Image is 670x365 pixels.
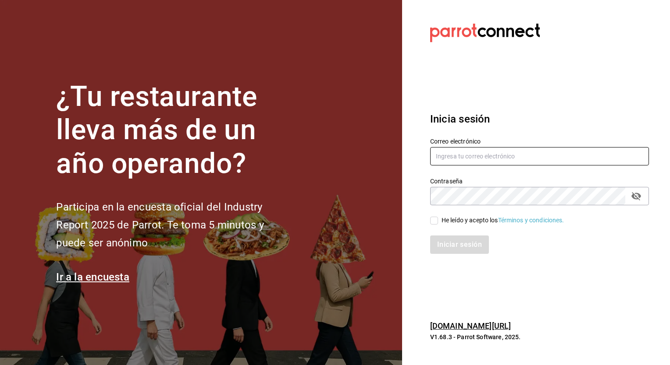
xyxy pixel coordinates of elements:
a: [DOMAIN_NAME][URL] [430,321,511,330]
a: Ir a la encuesta [56,271,129,283]
h2: Participa en la encuesta oficial del Industry Report 2025 de Parrot. Te toma 5 minutos y puede se... [56,198,293,252]
a: Términos y condiciones. [498,217,564,224]
label: Contraseña [430,178,649,184]
button: passwordField [629,189,644,204]
h1: ¿Tu restaurante lleva más de un año operando? [56,80,293,181]
p: V1.68.3 - Parrot Software, 2025. [430,333,649,341]
label: Correo electrónico [430,138,649,144]
input: Ingresa tu correo electrónico [430,147,649,165]
h3: Inicia sesión [430,111,649,127]
div: He leído y acepto los [442,216,564,225]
